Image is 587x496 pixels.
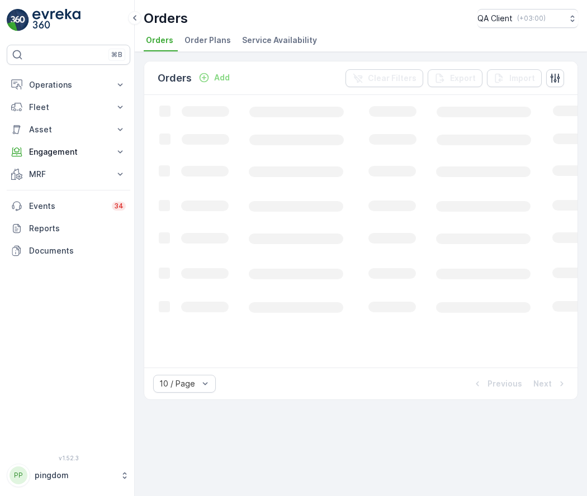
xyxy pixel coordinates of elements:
[7,96,130,118] button: Fleet
[532,377,569,390] button: Next
[428,69,482,87] button: Export
[144,9,188,27] p: Orders
[7,74,130,96] button: Operations
[214,72,230,83] p: Add
[533,378,552,389] p: Next
[471,377,523,390] button: Previous
[7,118,130,141] button: Asset
[29,223,126,234] p: Reports
[29,124,108,135] p: Asset
[7,195,130,217] a: Events34
[509,73,535,84] p: Import
[368,73,416,84] p: Clear Filters
[29,79,108,90] p: Operations
[29,146,108,158] p: Engagement
[184,35,231,46] span: Order Plans
[29,102,108,113] p: Fleet
[517,14,546,23] p: ( +03:00 )
[7,464,130,487] button: PPpingdom
[7,240,130,262] a: Documents
[158,70,192,86] p: Orders
[146,35,173,46] span: Orders
[477,9,578,28] button: QA Client(+03:00)
[477,13,513,24] p: QA Client
[487,378,522,389] p: Previous
[242,35,317,46] span: Service Availability
[7,9,29,31] img: logo
[7,217,130,240] a: Reports
[29,245,126,256] p: Documents
[10,466,27,484] div: PP
[345,69,423,87] button: Clear Filters
[7,455,130,461] span: v 1.52.3
[7,163,130,185] button: MRF
[487,69,542,87] button: Import
[32,9,81,31] img: logo_light-DOdMpM7g.png
[29,201,105,212] p: Events
[450,73,476,84] p: Export
[194,71,234,84] button: Add
[111,50,122,59] p: ⌘B
[7,141,130,163] button: Engagement
[35,470,115,481] p: pingdom
[29,169,108,180] p: MRF
[114,202,124,211] p: 34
